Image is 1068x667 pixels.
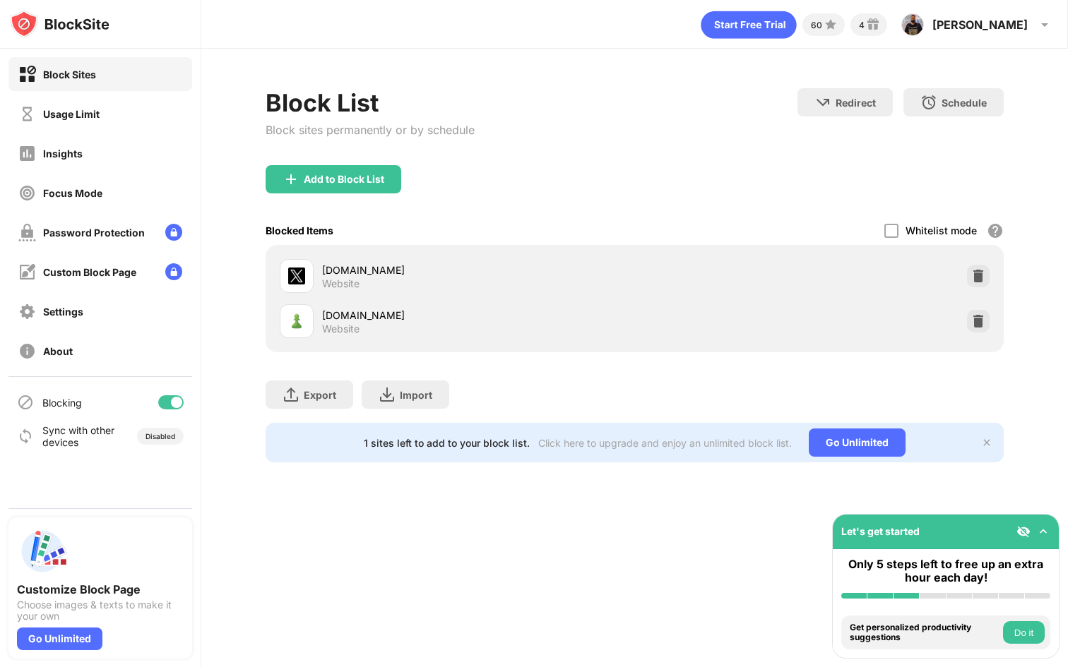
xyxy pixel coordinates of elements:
[18,303,36,320] img: settings-off.svg
[17,428,34,445] img: sync-icon.svg
[322,277,360,290] div: Website
[43,306,83,318] div: Settings
[865,16,882,33] img: reward-small.svg
[10,10,109,38] img: logo-blocksite.svg
[906,224,977,236] div: Whitelist mode
[18,342,36,360] img: about-off.svg
[42,397,82,409] div: Blocking
[43,266,136,278] div: Custom Block Page
[165,224,182,241] img: lock-menu.svg
[304,389,336,401] div: Export
[43,68,96,80] div: Block Sites
[400,389,432,401] div: Import
[18,145,36,162] img: insights-off.svg
[942,97,987,109] div: Schedule
[538,437,792,449] div: Click here to upgrade and enjoy an unlimited block list.
[701,11,797,39] div: animation
[18,224,36,241] img: password-protection-off.svg
[1036,524,1050,539] img: omni-setup-toggle.svg
[322,263,635,277] div: [DOMAIN_NAME]
[809,428,906,457] div: Go Unlimited
[841,558,1050,584] div: Only 5 steps left to free up an extra hour each day!
[822,16,839,33] img: points-small.svg
[18,105,36,123] img: time-usage-off.svg
[266,123,475,137] div: Block sites permanently or by schedule
[43,187,102,199] div: Focus Mode
[266,224,333,236] div: Blocked Items
[1003,621,1045,644] button: Do it
[288,313,305,330] img: favicons
[17,627,102,650] div: Go Unlimited
[18,184,36,202] img: focus-off.svg
[322,308,635,323] div: [DOMAIN_NAME]
[981,437,992,448] img: x-button.svg
[859,20,865,30] div: 4
[836,97,876,109] div: Redirect
[932,18,1028,32] div: [PERSON_NAME]
[42,424,115,448] div: Sync with other devices
[850,623,999,643] div: Get personalized productivity suggestions
[43,108,100,120] div: Usage Limit
[146,432,175,440] div: Disabled
[322,323,360,335] div: Website
[18,66,36,83] img: block-on.svg
[43,227,145,239] div: Password Protection
[266,88,475,117] div: Block List
[901,13,924,36] img: ACg8ocLAWAfa6TmDPZvAszQZ-pNJ9yGDRLI7fEeHTrYbsLRm5ZFkAg=s96-c
[17,582,184,596] div: Customize Block Page
[18,263,36,281] img: customize-block-page-off.svg
[1016,524,1031,539] img: eye-not-visible.svg
[43,345,73,357] div: About
[17,599,184,622] div: Choose images & texts to make it your own
[364,437,530,449] div: 1 sites left to add to your block list.
[17,394,34,411] img: blocking-icon.svg
[841,525,920,537] div: Let's get started
[165,263,182,280] img: lock-menu.svg
[811,20,822,30] div: 60
[288,268,305,284] img: favicons
[43,148,83,160] div: Insights
[17,526,68,577] img: push-custom-page.svg
[304,174,384,185] div: Add to Block List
